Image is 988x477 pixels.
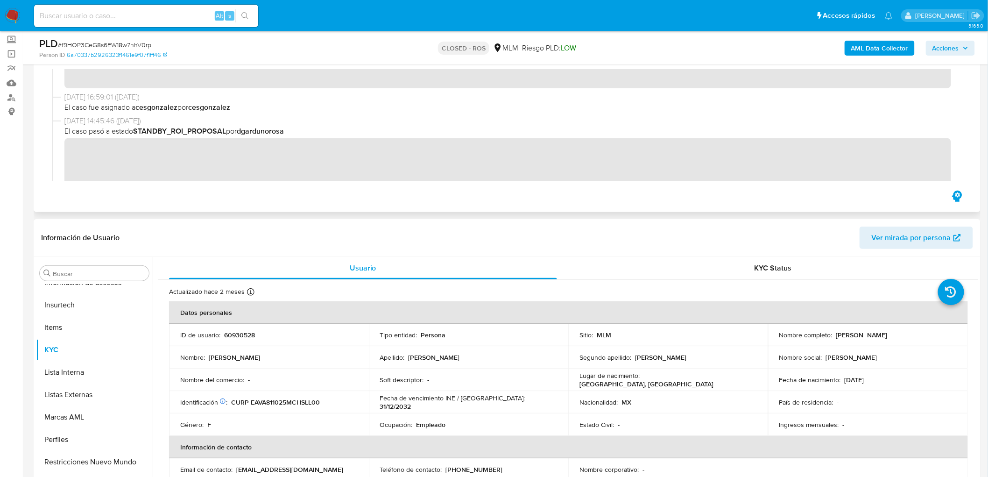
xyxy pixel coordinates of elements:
p: Nombre : [180,353,205,362]
p: 60930528 [224,331,255,339]
p: elena.palomino@mercadolibre.com.mx [915,11,968,20]
p: - [843,420,845,429]
button: Ver mirada por persona [860,227,973,249]
p: - [837,398,839,406]
button: search-icon [235,9,254,22]
button: Insurtech [36,294,153,316]
p: Teléfono de contacto : [380,465,442,474]
p: Persona [421,331,446,339]
p: Sitio : [579,331,593,339]
p: [PERSON_NAME] [209,353,260,362]
span: s [228,11,231,20]
span: Ver mirada por persona [872,227,951,249]
p: Actualizado hace 2 meses [169,287,245,296]
p: Ingresos mensuales : [779,420,839,429]
a: Salir [971,11,981,21]
button: Lista Interna [36,361,153,384]
p: CURP EAVA811025MCHSLL00 [231,398,320,406]
p: ID de usuario : [180,331,220,339]
p: [PERSON_NAME] [635,353,686,362]
a: 6a70337b2926323f1461e9f07f1fff46 [67,51,167,59]
p: [GEOGRAPHIC_DATA], [GEOGRAPHIC_DATA] [579,380,713,388]
a: Notificaciones [885,12,893,20]
input: Buscar usuario o caso... [34,10,258,22]
p: [EMAIL_ADDRESS][DOMAIN_NAME] [236,465,343,474]
th: Datos personales [169,301,968,324]
p: Ocupación : [380,420,413,429]
button: Listas Externas [36,384,153,406]
p: [PERSON_NAME] [826,353,877,362]
p: País de residencia : [779,398,833,406]
input: Buscar [53,270,145,278]
p: Género : [180,420,204,429]
p: - [642,465,644,474]
p: - [428,376,430,384]
p: Nacionalidad : [579,398,618,406]
p: Identificación : [180,398,227,406]
span: LOW [561,43,576,53]
p: [PERSON_NAME] [409,353,460,362]
div: MLM [493,43,518,53]
p: Soft descriptor : [380,376,424,384]
p: F [207,420,211,429]
span: Usuario [350,263,376,273]
p: Lugar de nacimiento : [579,371,640,380]
button: Perfiles [36,428,153,451]
p: - [618,420,620,429]
span: 3.163.0 [968,22,983,29]
p: [PERSON_NAME] [836,331,888,339]
p: [PHONE_NUMBER] [446,465,503,474]
p: MLM [597,331,611,339]
p: - [248,376,250,384]
p: Nombre completo : [779,331,833,339]
b: Person ID [39,51,65,59]
span: Alt [216,11,223,20]
span: Accesos rápidos [823,11,875,21]
button: AML Data Collector [845,41,915,56]
span: # f9HOP3CeG8s6EW18w7hhV0rp [58,40,151,50]
button: Restricciones Nuevo Mundo [36,451,153,473]
th: Información de contacto [169,436,968,458]
p: Email de contacto : [180,465,233,474]
p: CLOSED - ROS [438,42,489,55]
p: Apellido : [380,353,405,362]
button: Marcas AML [36,406,153,428]
button: Acciones [926,41,975,56]
span: KYC Status [755,263,792,273]
h1: Información de Usuario [41,233,120,242]
b: PLD [39,36,58,51]
p: MX [621,398,631,406]
p: Tipo entidad : [380,331,417,339]
p: Segundo apellido : [579,353,631,362]
p: Nombre social : [779,353,822,362]
p: Fecha de vencimiento INE / [GEOGRAPHIC_DATA] : [380,394,525,402]
p: 31/12/2032 [380,402,411,411]
p: Fecha de nacimiento : [779,376,841,384]
p: Nombre del comercio : [180,376,244,384]
p: [DATE] [845,376,864,384]
p: Empleado [416,420,446,429]
button: Items [36,316,153,339]
button: KYC [36,339,153,361]
p: Nombre corporativo : [579,465,639,474]
span: Riesgo PLD: [522,43,576,53]
p: Estado Civil : [579,420,614,429]
button: Buscar [43,270,51,277]
span: Acciones [932,41,959,56]
b: AML Data Collector [851,41,908,56]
